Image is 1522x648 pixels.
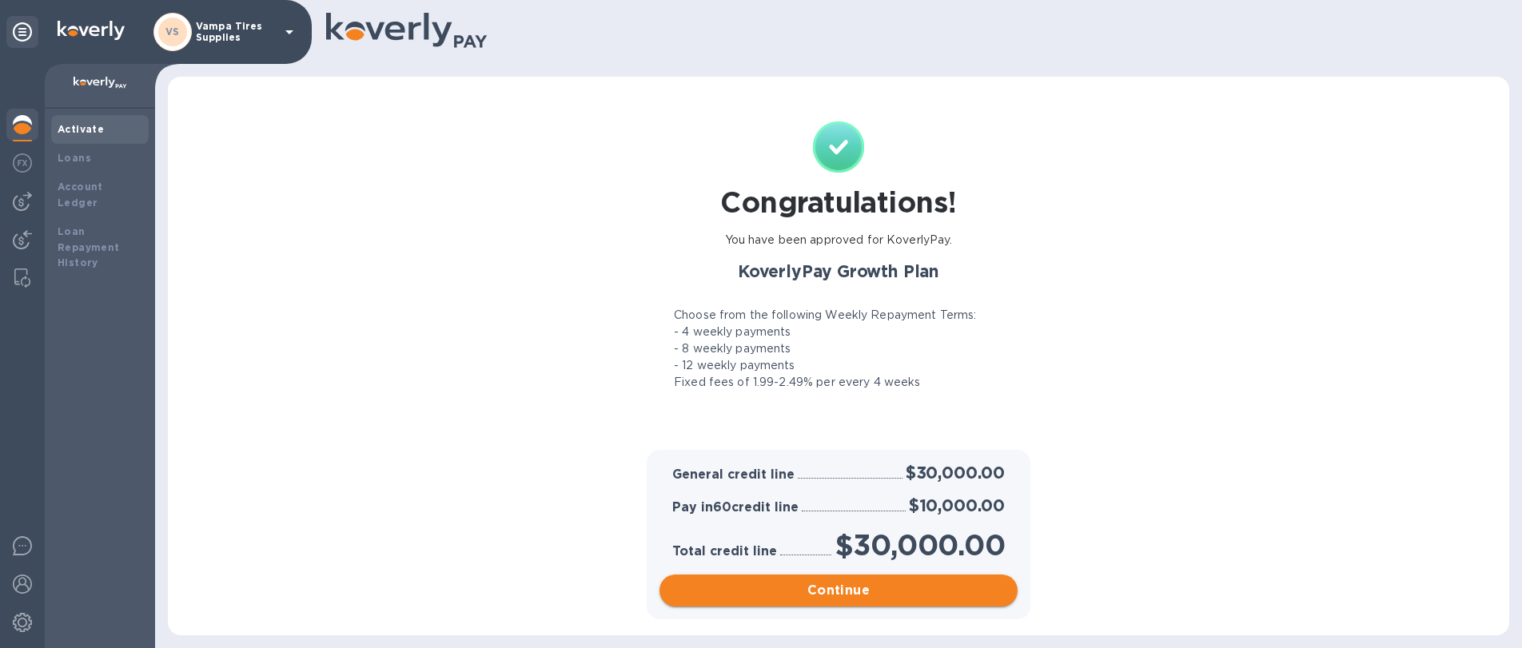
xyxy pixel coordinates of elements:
[725,232,953,248] p: You have been approved for KoverlyPay.
[674,340,791,357] p: - 8 weekly payments
[674,374,921,391] p: Fixed fees of 1.99-2.49% per every 4 weeks
[6,16,38,48] div: Unpin categories
[58,21,125,40] img: Logo
[835,528,1005,562] h1: $30,000.00
[58,181,103,209] b: Account Ledger
[196,21,276,43] p: Vampa Tires Supplies
[674,307,976,324] p: Choose from the following Weekly Repayment Terms:
[58,152,91,164] b: Loans
[165,26,180,38] b: VS
[58,123,104,135] b: Activate
[674,324,791,340] p: - 4 weekly payments
[672,500,799,515] h3: Pay in 60 credit line
[672,544,777,559] h3: Total credit line
[909,495,1005,515] h2: $10,000.00
[58,225,120,269] b: Loan Repayment History
[659,574,1018,606] button: Continue
[672,467,795,483] h3: General credit line
[906,463,1005,483] h2: $30,000.00
[674,357,795,374] p: - 12 weekly payments
[672,581,1005,600] span: Continue
[13,153,32,173] img: Foreign exchange
[720,185,956,219] h1: Congratulations!
[650,261,1027,281] h2: KoverlyPay Growth Plan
